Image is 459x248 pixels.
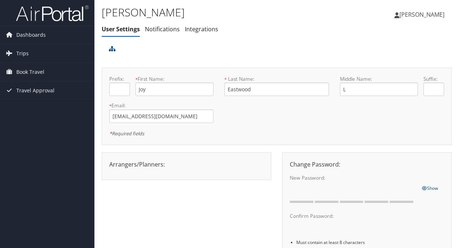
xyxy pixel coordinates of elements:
a: Show [422,184,438,192]
a: Notifications [145,25,180,33]
label: New Password: [290,174,417,181]
a: User Settings [102,25,140,33]
div: Change Password: [284,160,450,169]
em: Required fields [109,130,144,137]
label: Email: [109,102,214,109]
label: Middle Name: [340,75,418,83]
a: [PERSON_NAME] [394,4,452,25]
span: [PERSON_NAME] [399,11,444,19]
label: Last Name: [224,75,329,83]
span: Trips [16,44,29,63]
span: Show [422,185,438,191]
li: Must contain at least 8 characters [296,239,444,246]
img: airportal-logo.png [16,5,89,22]
a: Integrations [185,25,218,33]
span: Book Travel [16,63,44,81]
label: Confirm Password: [290,212,417,220]
label: Suffix: [423,75,444,83]
span: Dashboards [16,26,46,44]
div: Arrangers/Planners: [104,160,269,169]
label: Prefix: [109,75,130,83]
label: First Name: [135,75,214,83]
span: Travel Approval [16,81,54,100]
h1: [PERSON_NAME] [102,5,335,20]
